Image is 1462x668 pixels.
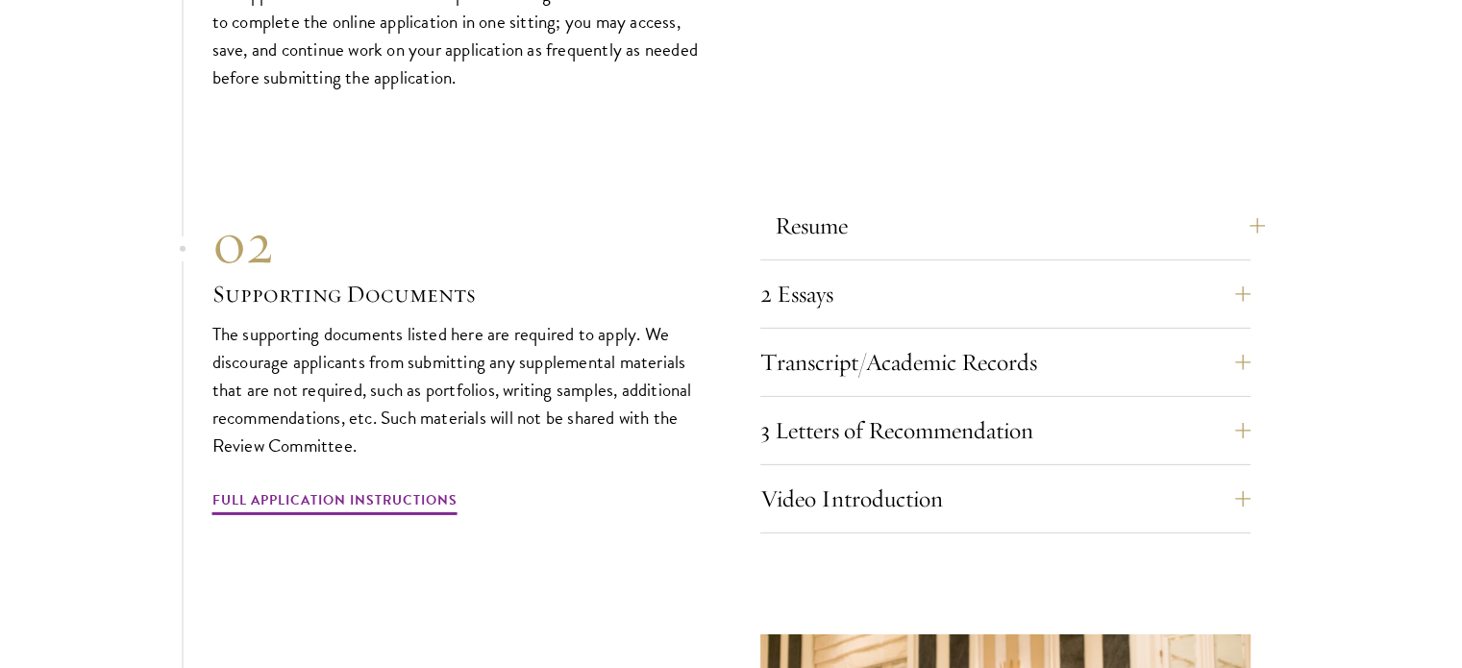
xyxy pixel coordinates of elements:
[212,278,703,310] h3: Supporting Documents
[760,476,1251,522] button: Video Introduction
[212,488,458,518] a: Full Application Instructions
[760,271,1251,317] button: 2 Essays
[760,408,1251,454] button: 3 Letters of Recommendation
[775,203,1265,249] button: Resume
[760,339,1251,385] button: Transcript/Academic Records
[212,320,703,459] p: The supporting documents listed here are required to apply. We discourage applicants from submitt...
[212,209,703,278] div: 02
